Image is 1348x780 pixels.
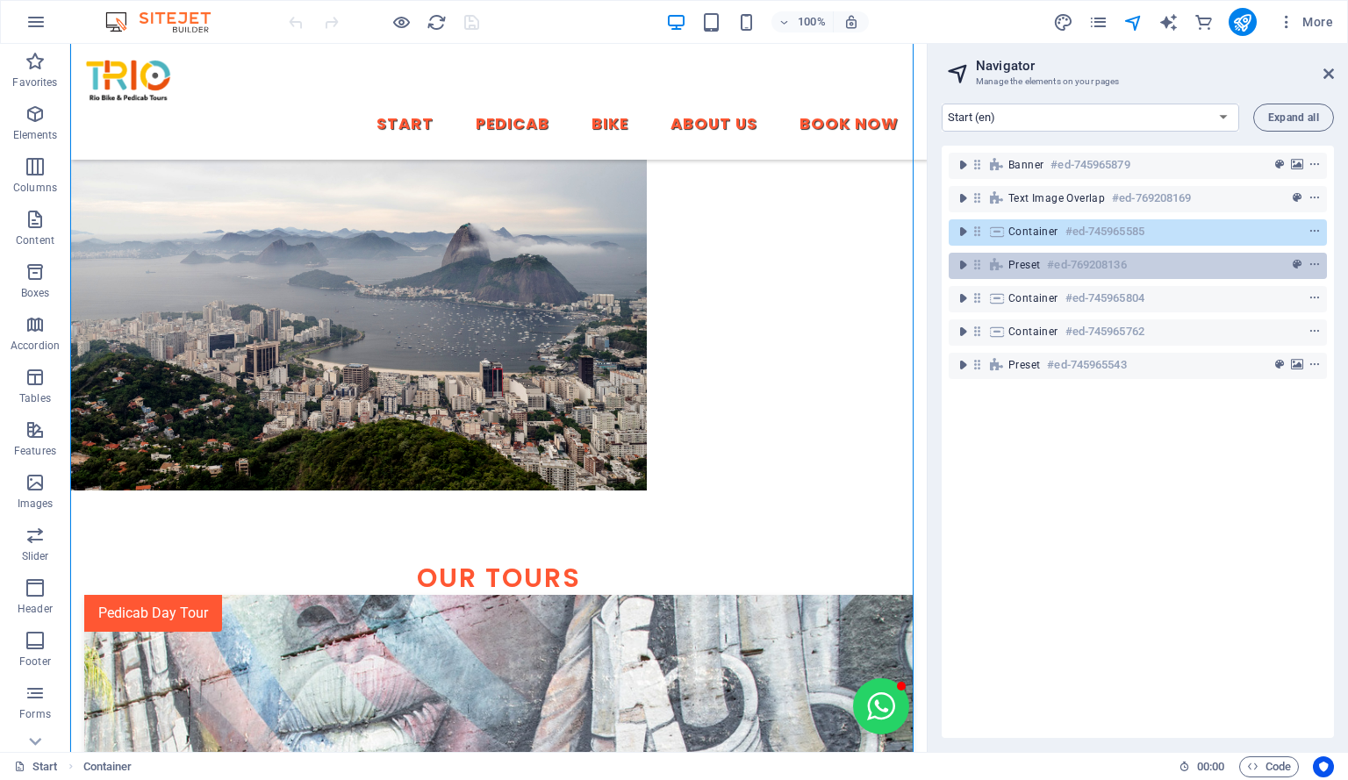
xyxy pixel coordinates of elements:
button: Code [1239,756,1299,777]
button: context-menu [1306,321,1323,342]
a: Click to cancel selection. Double-click to open Pages [14,756,58,777]
span: More [1278,13,1333,31]
i: Commerce [1194,12,1214,32]
p: Images [18,497,54,511]
button: background [1288,354,1306,376]
h2: Navigator [976,58,1334,74]
button: context-menu [1306,254,1323,276]
span: Click to select. Double-click to edit [83,756,133,777]
button: preset [1271,154,1288,175]
span: : [1209,760,1212,773]
i: Reload page [427,12,447,32]
h6: #ed-745965585 [1065,221,1144,242]
p: Header [18,602,53,616]
button: Expand all [1253,104,1334,132]
button: toggle-expand [952,288,973,309]
h6: Session time [1179,756,1225,777]
button: commerce [1194,11,1215,32]
button: design [1053,11,1074,32]
span: Container [1008,291,1058,305]
h6: #ed-745965543 [1047,354,1126,376]
h6: #ed-745965879 [1050,154,1129,175]
p: Features [14,444,56,458]
button: More [1271,8,1340,36]
button: context-menu [1306,288,1323,309]
img: Editor Logo [101,11,233,32]
button: toggle-expand [952,154,973,175]
button: toggle-expand [952,254,973,276]
button: Click here to leave preview mode and continue editing [391,11,412,32]
span: Text image overlap [1008,191,1105,205]
button: reload [426,11,447,32]
h6: 100% [798,11,826,32]
h6: #ed-769208169 [1112,188,1191,209]
i: Design (Ctrl+Alt+Y) [1053,12,1073,32]
h6: #ed-769208136 [1047,254,1126,276]
button: toggle-expand [952,354,973,376]
p: Columns [13,181,57,195]
p: Content [16,233,54,247]
span: 00 00 [1197,756,1224,777]
button: navigator [1123,11,1144,32]
p: Favorites [12,75,57,89]
span: Banner [1008,158,1043,172]
button: preset [1288,254,1306,276]
h6: #ed-745965804 [1065,288,1144,309]
h6: #ed-745965762 [1065,321,1144,342]
p: Elements [13,128,58,142]
button: toggle-expand [952,188,973,209]
i: Pages (Ctrl+Alt+S) [1088,12,1108,32]
button: publish [1229,8,1257,36]
h3: Manage the elements on your pages [976,74,1299,89]
span: Container [1008,325,1058,339]
p: Forms [19,707,51,721]
p: Accordion [11,339,60,353]
nav: breadcrumb [83,756,133,777]
i: On resize automatically adjust zoom level to fit chosen device. [843,14,859,30]
span: Preset [1008,258,1040,272]
span: Container [1008,225,1058,239]
button: preset [1271,354,1288,376]
i: Publish [1232,12,1252,32]
button: context-menu [1306,354,1323,376]
i: Navigator [1123,12,1144,32]
button: toggle-expand [952,221,973,242]
p: Slider [22,549,49,563]
button: background [1288,154,1306,175]
button: Open chat window [783,634,839,691]
button: toggle-expand [952,321,973,342]
p: Footer [19,655,51,669]
button: 100% [771,11,834,32]
button: preset [1288,188,1306,209]
button: context-menu [1306,188,1323,209]
p: Boxes [21,286,50,300]
button: Usercentrics [1313,756,1334,777]
span: Expand all [1268,112,1319,123]
button: context-menu [1306,154,1323,175]
p: Tables [19,391,51,405]
span: Code [1247,756,1291,777]
i: AI Writer [1158,12,1179,32]
button: context-menu [1306,221,1323,242]
button: pages [1088,11,1109,32]
span: Preset [1008,358,1040,372]
button: text_generator [1158,11,1179,32]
